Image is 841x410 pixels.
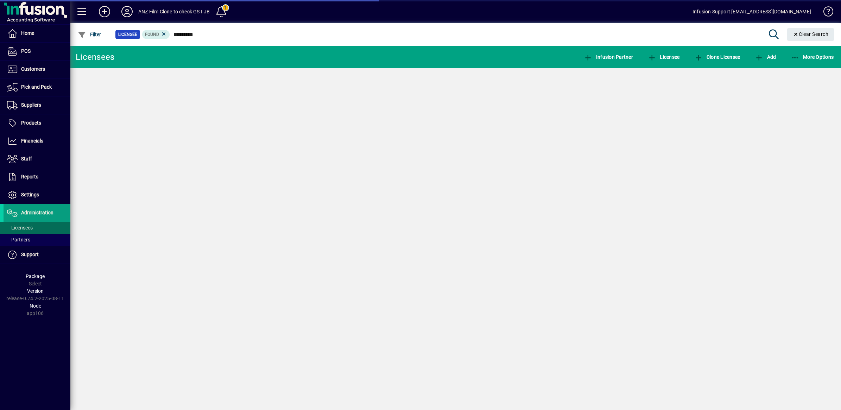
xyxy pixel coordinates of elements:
[791,54,834,60] span: More Options
[646,51,682,63] button: Licensee
[21,66,45,72] span: Customers
[7,225,33,231] span: Licensees
[145,32,159,37] span: Found
[21,156,32,162] span: Staff
[4,150,70,168] a: Staff
[21,138,43,144] span: Financials
[142,30,170,39] mat-chip: Found Status: Found
[4,222,70,234] a: Licensees
[21,48,31,54] span: POS
[26,273,45,279] span: Package
[648,54,680,60] span: Licensee
[787,28,834,41] button: Clear
[4,43,70,60] a: POS
[4,114,70,132] a: Products
[76,51,114,63] div: Licensees
[21,192,39,197] span: Settings
[584,54,633,60] span: Infusion Partner
[30,303,41,309] span: Node
[753,51,778,63] button: Add
[4,246,70,264] a: Support
[789,51,836,63] button: More Options
[138,6,210,17] div: ANZ Film Clone to check GST JB
[7,237,30,242] span: Partners
[116,5,138,18] button: Profile
[78,32,101,37] span: Filter
[21,210,53,215] span: Administration
[818,1,832,24] a: Knowledge Base
[27,288,44,294] span: Version
[93,5,116,18] button: Add
[4,61,70,78] a: Customers
[21,30,34,36] span: Home
[21,84,52,90] span: Pick and Pack
[4,168,70,186] a: Reports
[582,51,635,63] button: Infusion Partner
[4,25,70,42] a: Home
[4,186,70,204] a: Settings
[4,96,70,114] a: Suppliers
[118,31,137,38] span: Licensee
[21,102,41,108] span: Suppliers
[21,252,39,257] span: Support
[21,120,41,126] span: Products
[755,54,776,60] span: Add
[693,6,811,17] div: Infusion Support [EMAIL_ADDRESS][DOMAIN_NAME]
[793,31,829,37] span: Clear Search
[76,28,103,41] button: Filter
[21,174,38,179] span: Reports
[4,78,70,96] a: Pick and Pack
[694,54,740,60] span: Clone Licensee
[693,51,742,63] button: Clone Licensee
[4,132,70,150] a: Financials
[4,234,70,246] a: Partners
